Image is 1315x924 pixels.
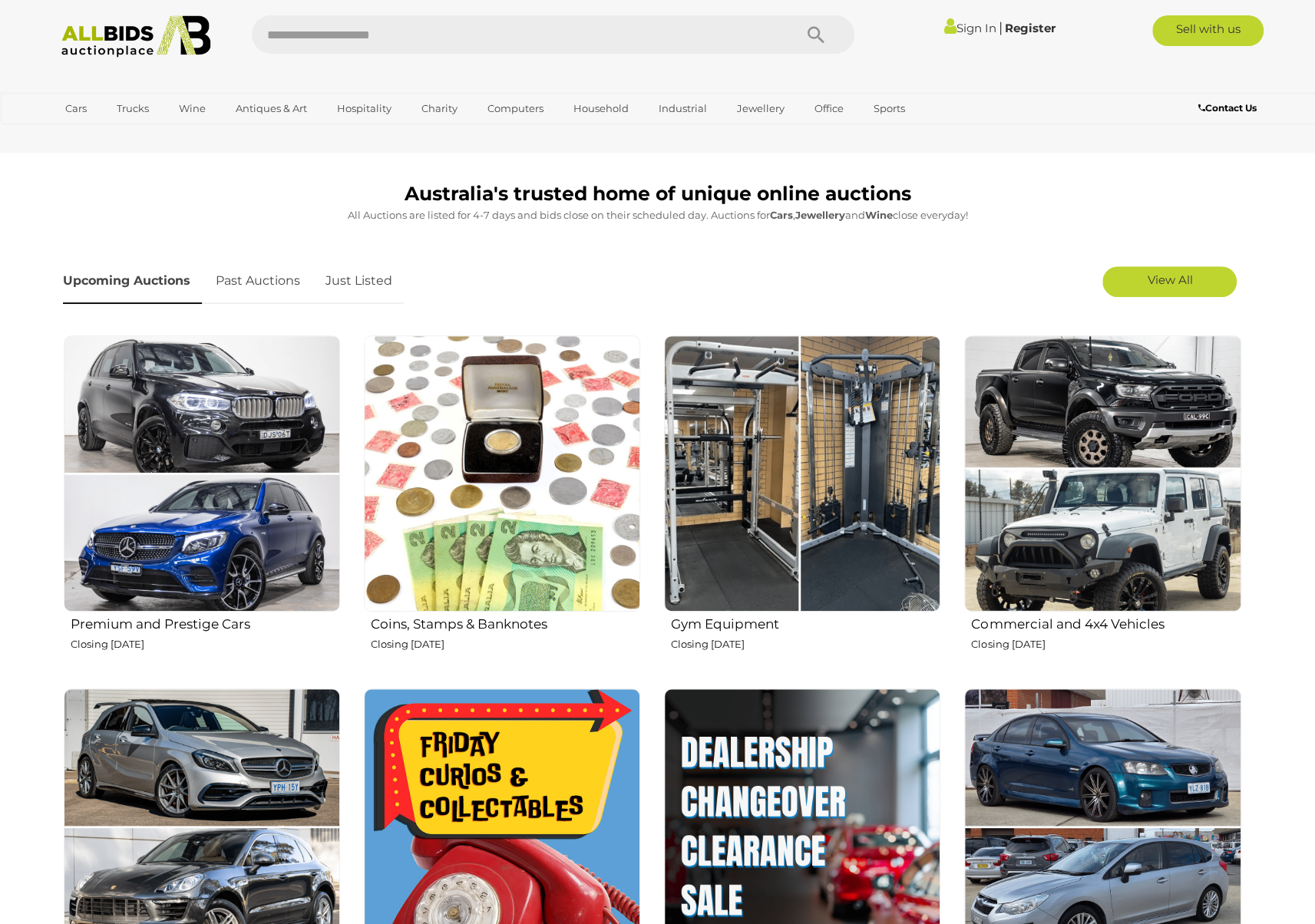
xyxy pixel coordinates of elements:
[795,209,845,221] strong: Jewellery
[64,335,340,612] img: Premium and Prestige Cars
[411,96,468,121] a: Charity
[55,121,184,147] a: [GEOGRAPHIC_DATA]
[63,183,1253,205] h1: Australia's trusted home of unique online auctions
[371,635,640,653] p: Closing [DATE]
[314,259,404,304] a: Just Listed
[63,335,340,676] a: Premium and Prestige Cars Closing [DATE]
[805,96,854,121] a: Office
[963,335,1241,676] a: Commercial and 4x4 Vehicles Closing [DATE]
[364,335,640,612] img: Coins, Stamps & Banknotes
[999,19,1003,36] span: |
[55,96,97,121] a: Cars
[204,259,312,304] a: Past Auctions
[671,635,940,653] p: Closing [DATE]
[63,259,202,304] a: Upcoming Auctions
[944,21,996,35] a: Sign In
[71,635,340,653] p: Closing [DATE]
[363,335,640,676] a: Coins, Stamps & Banknotes Closing [DATE]
[53,15,220,58] img: Allbids.com.au
[671,613,940,632] h2: Gym Equipment
[169,96,216,121] a: Wine
[1147,272,1192,287] span: View All
[727,96,795,121] a: Jewellery
[770,209,793,221] strong: Cars
[1198,100,1260,117] a: Contact Us
[226,96,317,121] a: Antiques & Art
[1198,102,1256,114] b: Contact Us
[663,335,940,676] a: Gym Equipment Closing [DATE]
[865,209,893,221] strong: Wine
[1102,266,1237,297] a: View All
[71,613,340,632] h2: Premium and Prestige Cars
[63,206,1253,224] p: All Auctions are listed for 4-7 days and bids close on their scheduled day. Auctions for , and cl...
[964,335,1241,612] img: Commercial and 4x4 Vehicles
[664,335,940,612] img: Gym Equipment
[971,613,1241,632] h2: Commercial and 4x4 Vehicles
[1005,21,1056,35] a: Register
[107,96,159,121] a: Trucks
[649,96,717,121] a: Industrial
[371,613,640,632] h2: Coins, Stamps & Banknotes
[1152,15,1264,46] a: Sell with us
[563,96,639,121] a: Household
[778,15,854,54] button: Search
[327,96,401,121] a: Hospitality
[477,96,553,121] a: Computers
[864,96,915,121] a: Sports
[971,635,1241,653] p: Closing [DATE]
